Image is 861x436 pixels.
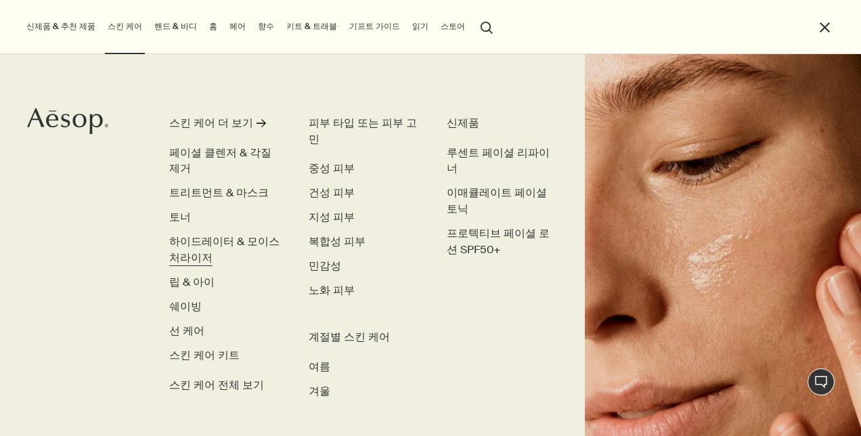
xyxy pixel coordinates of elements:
[447,185,559,217] a: 이매큘레이트 페이셜 토닉
[169,372,264,393] a: 스킨 케어 전체 보기
[309,359,330,375] a: 여름
[309,185,355,201] a: 건성 피부
[309,259,341,273] span: 민감성
[169,145,282,177] a: 페이셜 클렌저 & 각질 제거
[169,234,280,265] span: 하이드레이터 & 모이스처라이저
[105,18,145,35] a: 스킨 케어
[169,234,282,265] a: 하이드레이터 & 모이스처라이저
[410,18,431,35] a: 읽기
[438,18,468,35] button: 스토어
[309,329,421,345] h3: 계절별 스킨 케어
[309,383,330,399] a: 겨울
[347,18,403,35] a: 기프트 가이드
[169,115,253,131] div: 스킨 케어 더 보기
[284,18,340,35] a: 키트 & 트래블
[255,18,277,35] a: 향수
[447,145,559,177] a: 루센트 페이셜 리파이너
[309,161,355,175] span: 중성 피부
[309,234,366,250] a: 복합성 피부
[169,209,191,225] a: 토너
[169,146,271,176] span: 페이셜 클렌저 & 각질 제거
[169,115,282,137] a: 스킨 케어 더 보기
[309,209,355,225] a: 지성 피부
[24,18,98,35] button: 신제품 & 추천 제품
[447,226,550,257] span: 프로텍티브 페이셜 로션 SPF50+
[169,274,215,290] a: 립 & 아이
[169,299,202,313] span: 쉐이빙
[27,108,108,135] svg: Aesop
[309,186,355,200] span: 건성 피부
[169,275,215,289] span: 립 & 아이
[206,18,220,35] a: 홈
[227,18,248,35] a: 헤어
[817,20,833,35] button: 메뉴 닫기
[447,225,559,257] a: 프로텍티브 페이셜 로션 SPF50+
[169,186,269,200] span: 트리트먼트 & 마스크
[309,359,330,374] span: 여름
[169,323,204,339] a: 선 케어
[447,146,550,176] span: 루센트 페이셜 리파이너
[169,347,240,364] a: 스킨 케어 키트
[447,115,559,131] div: 신제품
[309,234,366,248] span: 복합성 피부
[169,185,269,201] a: 트리트먼트 & 마스크
[169,210,191,224] span: 토너
[474,14,499,39] button: 검색창 열기
[169,348,240,362] span: 스킨 케어 키트
[309,210,355,224] span: 지성 피부
[808,368,835,395] button: 1:1 채팅 상담
[24,104,112,141] a: Aesop
[309,384,330,398] span: 겨울
[169,324,204,338] span: 선 케어
[309,115,421,147] h3: 피부 타입 또는 피부 고민
[169,377,264,393] span: 스킨 케어 전체 보기
[585,54,861,436] img: Woman holding her face with her hands
[309,160,355,177] a: 중성 피부
[309,282,355,299] a: 노화 피부
[169,299,202,315] a: 쉐이빙
[309,283,355,297] span: 노화 피부
[309,258,341,274] a: 민감성
[152,18,200,35] a: 핸드 & 바디
[447,186,547,216] span: 이매큘레이트 페이셜 토닉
